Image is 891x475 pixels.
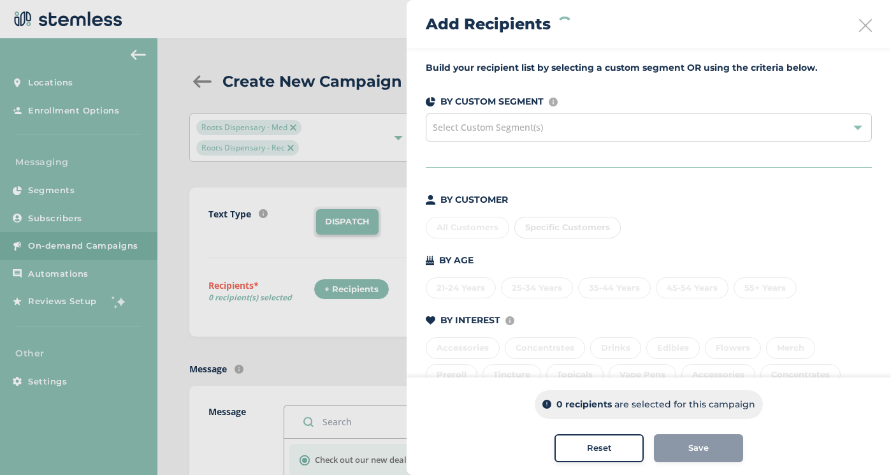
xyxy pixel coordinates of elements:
p: 0 recipients [556,398,612,411]
p: BY CUSTOMER [440,193,508,207]
span: Select Custom Segment(s) [433,121,543,133]
img: icon-info-236977d2.svg [505,316,514,325]
img: icon-cake-93b2a7b5.svg [426,256,434,265]
p: BY AGE [439,254,474,267]
img: icon-info-236977d2.svg [549,98,558,106]
iframe: Chat Widget [827,414,891,475]
p: BY CUSTOM SEGMENT [440,95,544,108]
p: are selected for this campaign [614,398,755,411]
img: icon-heart-dark-29e6356f.svg [426,316,435,325]
p: BY INTEREST [440,314,500,327]
span: Reset [587,442,612,455]
img: icon-info-dark-48f6c5f3.svg [542,400,551,409]
label: Build your recipient list by selecting a custom segment OR using the criteria below. [426,61,872,75]
img: icon-person-dark-ced50e5f.svg [426,195,435,205]
h2: Add Recipients [426,13,551,36]
button: Reset [554,434,644,462]
img: icon-segments-dark-074adb27.svg [426,97,435,106]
